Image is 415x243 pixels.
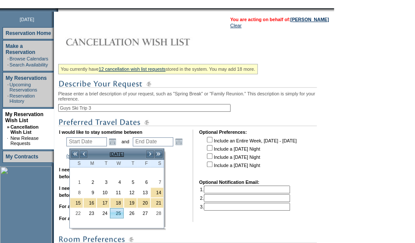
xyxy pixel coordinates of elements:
[9,82,37,92] a: Upcoming Reservations
[6,154,38,160] a: My Contracts
[110,177,123,187] td: Wednesday, February 04, 2026
[151,177,163,187] a: 7
[150,160,164,167] th: Saturday
[124,198,137,208] a: 19
[110,187,123,198] td: Wednesday, February 11, 2026
[137,198,150,208] td: President's Week 2026 Holiday
[97,177,109,187] a: 3
[59,129,142,135] b: I would like to stay sometime between
[137,187,150,198] td: Friday, February 13, 2026
[150,198,164,208] td: President's Week 2026 Holiday
[205,136,296,174] td: Include an Entire Week, [DATE] - [DATE] Include a [DATE] Night Include a [DATE] Night Include a [...
[124,177,137,187] td: Thursday, February 05, 2026
[84,198,96,208] a: 16
[124,208,137,218] td: Thursday, February 26, 2026
[110,208,123,218] td: Wednesday, February 25, 2026
[97,188,109,197] a: 10
[97,187,110,198] td: Tuesday, February 10, 2026
[5,111,44,123] a: My Reservation Wish List
[7,62,9,67] td: ·
[70,208,83,218] a: 22
[124,177,137,187] a: 5
[9,62,48,67] a: Search Availability
[110,177,123,187] a: 4
[70,198,83,208] td: President's Week 2026 Holiday
[124,188,137,197] a: 12
[66,153,115,158] a: (show holiday calendar)
[133,137,173,146] input: Date format: M/D/Y. Shortcut keys: [T] for Today. [UP] or [.] for Next Day. [DOWN] or [,] for Pre...
[9,93,35,104] a: Reservation History
[97,208,110,218] td: Tuesday, February 24, 2026
[7,124,9,129] b: »
[83,177,97,187] td: Monday, February 02, 2026
[55,8,58,12] img: promoShadowLeftCorner.gif
[59,167,103,172] b: I need a minimum of
[83,208,97,218] td: Monday, February 23, 2026
[110,198,123,208] td: President's Week 2026 Holiday
[200,186,290,193] td: 1.
[58,8,59,12] img: blank.gif
[83,160,97,167] th: Monday
[150,187,164,198] td: President's Week 2026 - Saturday to Saturday Holiday
[70,177,83,187] td: Sunday, February 01, 2026
[137,177,150,187] td: Friday, February 06, 2026
[70,160,83,167] th: Sunday
[9,56,48,61] a: Browse Calendars
[124,187,137,198] td: Thursday, February 12, 2026
[137,177,150,187] a: 6
[137,188,150,197] a: 13
[88,149,146,159] td: [DATE]
[10,124,38,135] a: Cancellation Wish List
[199,129,247,135] b: Optional Preferences:
[137,160,150,167] th: Friday
[70,177,83,187] a: 1
[99,66,165,72] a: 12 cancellation wish list requests
[110,198,123,208] a: 18
[97,198,110,208] td: President's Week 2026 Holiday
[290,17,329,22] a: [PERSON_NAME]
[97,177,110,187] td: Tuesday, February 03, 2026
[58,64,258,74] div: You currently have stored in the system. You may add 18 more.
[66,137,107,146] input: Date format: M/D/Y. Shortcut keys: [T] for Today. [UP] or [.] for Next Day. [DOWN] or [,] for Pre...
[137,208,150,218] a: 27
[230,23,241,28] a: Clear
[110,208,123,218] a: 25
[59,216,99,221] b: For a maximum of
[200,194,290,202] td: 2.
[146,150,154,158] a: >
[200,203,290,211] td: 3.
[6,75,47,81] a: My Reservations
[59,186,104,191] b: I need a maximum of
[79,150,88,158] a: <
[174,137,184,146] a: Open the calendar popup.
[7,56,9,61] td: ·
[137,198,150,208] a: 20
[150,208,164,218] td: Saturday, February 28, 2026
[83,198,97,208] td: President's Week 2026 Holiday
[151,208,163,218] a: 28
[199,180,259,185] b: Optional Notification Email:
[84,188,96,197] a: 9
[70,208,83,218] td: Sunday, February 22, 2026
[120,136,131,148] td: and
[20,17,34,22] span: [DATE]
[124,160,137,167] th: Thursday
[137,208,150,218] td: Friday, February 27, 2026
[6,30,51,36] a: Reservation Home
[7,93,9,104] td: ·
[154,150,163,158] a: >>
[83,187,97,198] td: Monday, February 09, 2026
[108,137,117,146] a: Open the calendar popup.
[124,208,137,218] a: 26
[150,177,164,187] td: Saturday, February 07, 2026
[6,43,35,55] a: Make a Reservation
[151,198,163,208] a: 21
[70,188,83,197] a: 8
[151,188,163,197] a: 14
[7,82,9,92] td: ·
[71,150,79,158] a: <<
[230,17,329,22] span: You are acting on behalf of:
[70,187,83,198] td: Sunday, February 08, 2026
[110,160,123,167] th: Wednesday
[97,208,109,218] a: 24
